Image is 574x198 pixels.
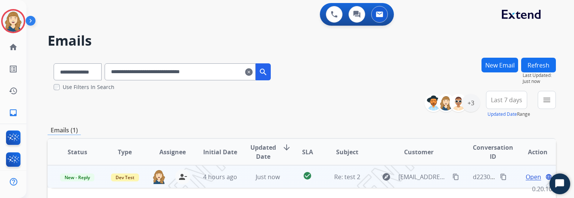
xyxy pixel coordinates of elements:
[48,33,556,48] h2: Emails
[282,143,291,152] mat-icon: arrow_downward
[111,173,139,181] span: Dev Test
[452,173,459,180] mat-icon: content_copy
[500,173,507,180] mat-icon: content_copy
[152,169,166,184] img: agent-avatar
[486,91,527,109] button: Last 7 days
[488,111,517,117] button: Updated Date
[542,95,551,104] mat-icon: menu
[303,171,312,180] mat-icon: check_circle
[523,78,556,84] span: Just now
[334,173,360,181] span: Re: test 2
[9,86,18,95] mat-icon: history
[526,172,541,181] span: Open
[245,68,253,77] mat-icon: clear
[398,172,448,181] span: [EMAIL_ADDRESS][DOMAIN_NAME]
[48,126,81,135] p: Emails (1)
[382,172,391,181] mat-icon: explore
[404,147,434,157] span: Customer
[203,173,237,181] span: 4 hours ago
[488,111,530,117] span: Range
[336,147,358,157] span: Subject
[523,72,556,78] span: Last Updated:
[63,83,114,91] label: Use Filters In Search
[60,173,94,181] span: New - Reply
[9,43,18,52] mat-icon: home
[9,64,18,74] mat-icon: list_alt
[118,147,132,157] span: Type
[250,143,276,161] span: Updated Date
[256,173,280,181] span: Just now
[508,139,556,165] th: Action
[554,178,565,189] svg: Open Chat
[259,68,268,77] mat-icon: search
[9,108,18,117] mat-icon: inbox
[68,147,87,157] span: Status
[178,172,187,181] mat-icon: person_remove
[545,173,552,180] mat-icon: language
[549,173,570,194] button: Start Chat
[473,143,513,161] span: Conversation ID
[3,11,24,32] img: avatar
[462,94,480,112] div: +3
[532,184,566,193] p: 0.20.1027RC
[481,58,518,72] button: New Email
[491,98,522,101] span: Last 7 days
[302,147,313,157] span: SLA
[521,58,556,72] button: Refresh
[203,147,237,157] span: Initial Date
[159,147,186,157] span: Assignee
